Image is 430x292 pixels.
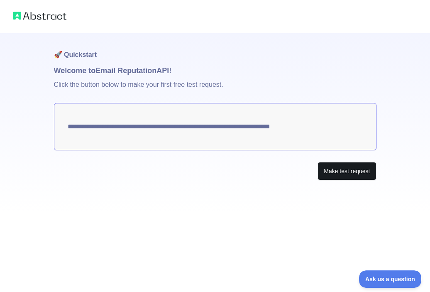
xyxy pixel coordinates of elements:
img: Abstract logo [13,10,66,22]
p: Click the button below to make your first free test request. [54,76,376,103]
iframe: Toggle Customer Support [359,270,422,288]
h1: 🚀 Quickstart [54,33,376,65]
h1: Welcome to Email Reputation API! [54,65,376,76]
button: Make test request [318,162,376,181]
